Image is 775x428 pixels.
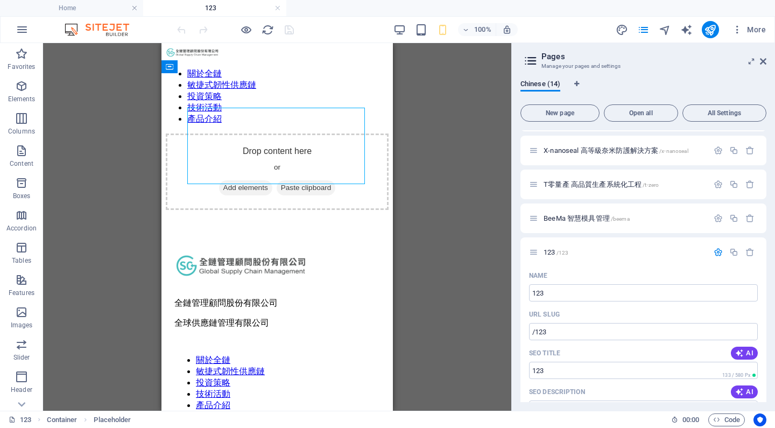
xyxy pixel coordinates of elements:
[262,24,274,36] i: Reload page
[8,127,35,136] p: Columns
[637,24,650,36] i: Pages (Ctrl+Alt+S)
[502,25,512,34] i: On resize automatically adjust zoom level to fit chosen device.
[720,371,758,379] span: Calculated pixel length in search results
[544,146,688,155] span: X-nanoseal 高等級奈米防護解決方案
[722,373,750,378] span: 133 / 580 Px
[682,104,766,122] button: All Settings
[47,413,77,426] span: Click to select. Double-click to edit
[616,24,628,36] i: Design (Ctrl+Alt+Y)
[732,24,766,35] span: More
[714,180,723,189] div: Settings
[729,214,738,223] div: Duplicate
[9,413,31,426] a: Click to cancel selection. Double-click to open Pages
[609,110,673,116] span: Open all
[525,110,595,116] span: New page
[6,224,37,233] p: Accordion
[540,215,708,222] div: BeeMa 智慧模具管理/beema
[58,137,111,152] span: Add elements
[745,214,755,223] div: Remove
[529,349,560,357] p: SEO Title
[728,21,770,38] button: More
[12,256,31,265] p: Tables
[143,2,286,14] h4: 123
[529,310,560,319] label: Last part of the URL for this page
[708,413,745,426] button: Code
[11,321,33,329] p: Images
[474,23,491,36] h6: 100%
[62,23,143,36] img: Editor Logo
[687,110,762,116] span: All Settings
[544,180,659,188] span: T零量產 高品質生產系統化工程
[13,353,30,362] p: Slider
[8,95,36,103] p: Elements
[115,137,174,152] span: Paste clipboard
[616,23,629,36] button: design
[8,62,35,71] p: Favorites
[745,146,755,155] div: Remove
[47,413,131,426] nav: breadcrumb
[261,23,274,36] button: reload
[541,61,745,71] h3: Manage your pages and settings
[659,148,688,154] span: /x-nanoseal
[671,413,700,426] h6: Session time
[13,192,31,200] p: Boxes
[520,80,766,100] div: Language Tabs
[604,104,678,122] button: Open all
[735,349,753,357] span: AI
[753,413,766,426] button: Usercentrics
[659,23,672,36] button: navigator
[4,90,227,167] div: Drop content here
[540,249,708,256] div: 123/123
[745,248,755,257] div: Remove
[529,271,547,280] p: Name
[544,248,568,256] span: 123
[556,250,569,256] span: /123
[10,159,33,168] p: Content
[529,310,560,319] p: URL SLUG
[611,216,630,222] span: /beema
[529,323,758,340] input: Last part of the URL for this page
[729,146,738,155] div: Duplicate
[529,388,585,396] label: The text in search results and social media
[735,388,753,396] span: AI
[637,23,650,36] button: pages
[541,52,766,61] h2: Pages
[731,347,758,360] button: AI
[682,413,699,426] span: 00 00
[529,349,560,357] label: The page title in search results and browser tabs
[702,21,719,38] button: publish
[520,78,560,93] span: Chinese (14)
[714,146,723,155] div: Settings
[704,24,716,36] i: Publish
[745,180,755,189] div: Remove
[690,416,692,424] span: :
[680,24,693,36] i: AI Writer
[94,413,131,426] span: Click to select. Double-click to edit
[520,104,600,122] button: New page
[729,248,738,257] div: Duplicate
[540,147,708,154] div: X-nanoseal 高等級奈米防護解決方案/x-nanoseal
[643,182,659,188] span: /t-zero
[713,413,740,426] span: Code
[11,385,32,394] p: Header
[659,24,671,36] i: Navigator
[544,214,630,222] span: BeeMa 智慧模具管理
[540,181,708,188] div: T零量產 高品質生產系統化工程/t-zero
[680,23,693,36] button: text_generator
[9,289,34,297] p: Features
[458,23,496,36] button: 100%
[529,388,585,396] p: SEO Description
[731,385,758,398] button: AI
[529,362,758,379] input: The page title in search results and browser tabs
[729,180,738,189] div: Duplicate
